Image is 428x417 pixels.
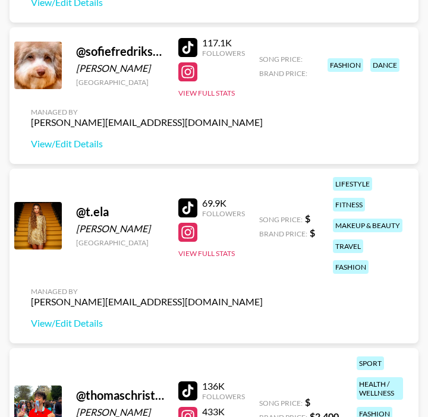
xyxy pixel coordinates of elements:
[202,37,245,49] div: 117.1K
[333,260,369,274] div: fashion
[333,239,363,253] div: travel
[357,356,384,370] div: sport
[310,227,315,238] strong: $
[357,377,403,400] div: health / wellness
[305,213,310,224] strong: $
[76,44,164,59] div: @ sofiefredriksson
[259,215,303,224] span: Song Price:
[259,55,303,64] span: Song Price:
[259,399,303,407] span: Song Price:
[31,296,263,308] div: [PERSON_NAME][EMAIL_ADDRESS][DOMAIN_NAME]
[31,116,263,128] div: [PERSON_NAME][EMAIL_ADDRESS][DOMAIN_NAME]
[31,138,263,150] a: View/Edit Details
[76,388,164,403] div: @ thomaschristiaens
[178,249,235,258] button: View Full Stats
[333,198,365,211] div: fitness
[202,209,245,218] div: Followers
[305,396,310,407] strong: $
[202,49,245,58] div: Followers
[31,287,263,296] div: Managed By
[202,380,245,392] div: 136K
[178,89,235,97] button: View Full Stats
[76,204,164,219] div: @ t.ela
[370,58,399,72] div: dance
[31,108,263,116] div: Managed By
[76,78,164,87] div: [GEOGRAPHIC_DATA]
[333,177,372,191] div: lifestyle
[31,317,263,329] a: View/Edit Details
[76,223,164,235] div: [PERSON_NAME]
[76,62,164,74] div: [PERSON_NAME]
[333,219,402,232] div: makeup & beauty
[202,197,245,209] div: 69.9K
[76,238,164,247] div: [GEOGRAPHIC_DATA]
[259,229,307,238] span: Brand Price:
[202,392,245,401] div: Followers
[259,69,307,78] span: Brand Price:
[328,58,363,72] div: fashion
